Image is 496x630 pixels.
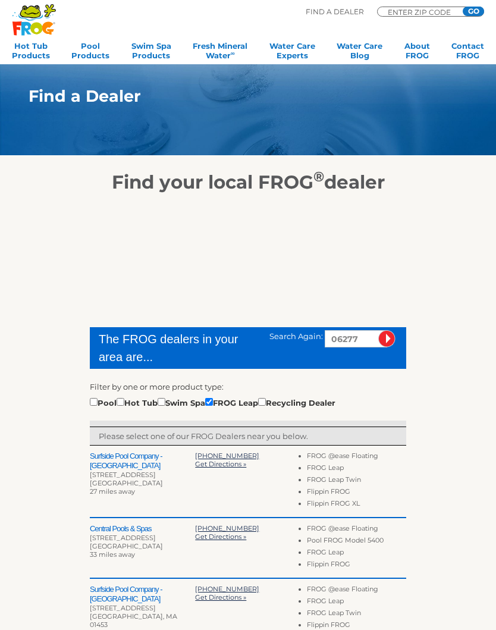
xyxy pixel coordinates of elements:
input: Submit [378,330,395,347]
span: Search Again: [269,331,323,341]
input: GO [463,7,484,16]
span: 33 miles away [90,550,135,559]
div: [GEOGRAPHIC_DATA], MA 01453 [90,612,195,629]
a: [PHONE_NUMBER] [195,452,259,460]
a: Get Directions » [195,460,246,468]
div: [STREET_ADDRESS] [90,534,195,542]
li: FROG Leap [307,463,406,475]
a: Get Directions » [195,532,246,541]
li: FROG Leap Twin [307,475,406,487]
div: [STREET_ADDRESS] [90,604,195,612]
h2: Central Pools & Spas [90,524,195,534]
sup: ® [313,168,324,185]
a: Hot TubProducts [12,41,50,65]
h2: Surfside Pool Company - [GEOGRAPHIC_DATA] [90,585,195,604]
a: Water CareExperts [269,41,315,65]
div: [GEOGRAPHIC_DATA] [90,542,195,550]
a: [PHONE_NUMBER] [195,585,259,593]
div: The FROG dealers in your area are... [99,330,252,366]
h2: Surfside Pool Company - [GEOGRAPHIC_DATA] [90,452,195,471]
a: Swim SpaProducts [131,41,171,65]
a: Fresh MineralWater∞ [193,41,247,65]
div: [GEOGRAPHIC_DATA] [90,479,195,487]
div: [STREET_ADDRESS] [90,471,195,479]
a: PoolProducts [71,41,109,65]
a: ContactFROG [451,41,484,65]
h1: Find a Dealer [29,87,438,105]
li: FROG @ease Floating [307,585,406,597]
h2: Find your local FROG dealer [11,171,485,193]
sup: ∞ [231,50,235,57]
li: FROG Leap Twin [307,609,406,620]
p: Please select one of our FROG Dealers near you below. [99,430,397,442]
li: FROG Leap [307,597,406,609]
li: Flippin FROG [307,487,406,499]
input: Zip Code Form [387,9,458,15]
li: Flippin FROG XL [307,499,406,511]
a: [PHONE_NUMBER] [195,524,259,532]
a: Water CareBlog [337,41,382,65]
a: AboutFROG [404,41,430,65]
label: Filter by one or more product type: [90,381,224,393]
li: Flippin FROG [307,560,406,572]
li: FROG @ease Floating [307,452,406,463]
li: Pool FROG Model 5400 [307,536,406,548]
li: FROG Leap [307,548,406,560]
a: Get Directions » [195,593,246,601]
p: Find A Dealer [306,7,364,17]
div: Pool Hot Tub Swim Spa FROG Leap Recycling Dealer [90,396,335,409]
span: 27 miles away [90,487,135,496]
li: FROG @ease Floating [307,524,406,536]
